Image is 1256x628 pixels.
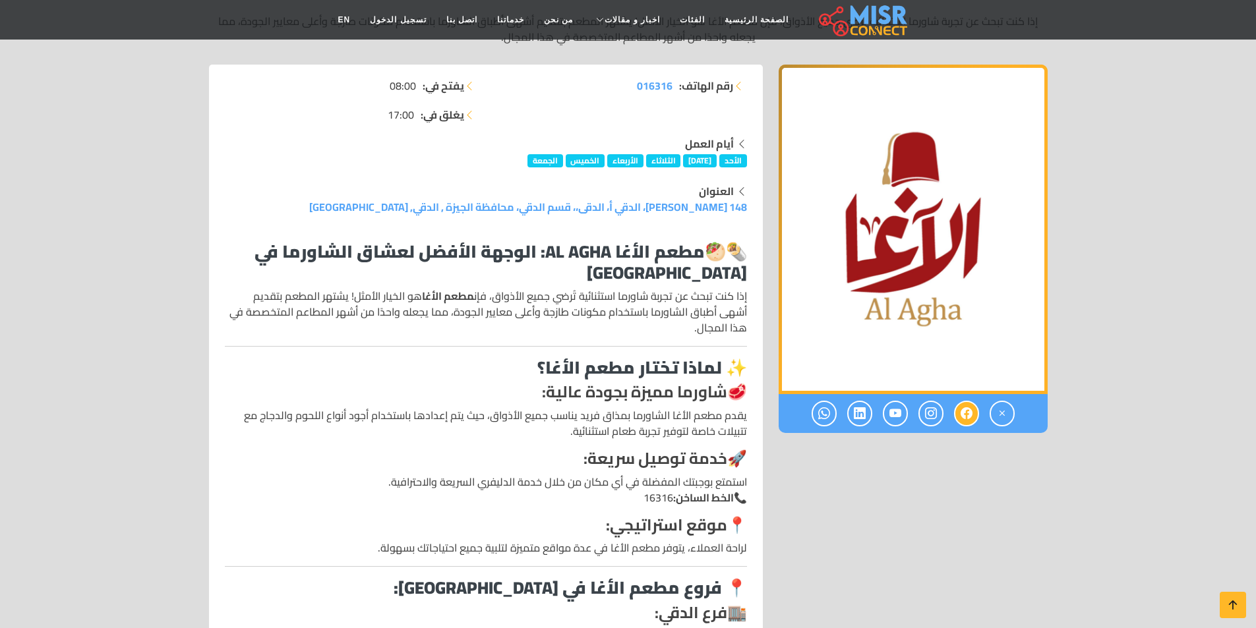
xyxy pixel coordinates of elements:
[436,7,487,32] a: اتصل بنا
[225,449,747,469] h4: 🚀
[534,7,583,32] a: من نحن
[254,235,747,288] strong: مطعم الأغا Al Agha: الوجهة الأفضل لعشاق الشاورما في [GEOGRAPHIC_DATA]
[542,377,727,407] strong: شاورما مميزة بجودة عالية:
[225,474,747,505] p: استمتع بوجبتك المفضلة في أي مكان من خلال خدمة الدليفري السريعة والاحترافية. 📞 16316
[225,288,747,335] p: إذا كنت تبحث عن تجربة شاورما استثنائية تُرضي جميع الأذواق، فإن هو الخيار الأمثل! يشتهر المطعم بتق...
[537,351,747,384] strong: ✨ لماذا تختار مطعم الأغا؟
[360,7,436,32] a: تسجيل الدخول
[719,154,747,167] span: الأحد
[779,65,1048,394] img: مطعم الأغا Al Agha
[715,7,798,32] a: الصفحة الرئيسية
[225,540,747,556] p: لراحة العملاء، يتوفر مطعم الأغا في عدة مواقع متميزة لتلبية جميع احتياجاتك بسهولة.
[423,78,464,94] strong: يفتح في:
[637,76,673,96] span: 016316
[394,571,747,604] strong: 📍 فروع مطعم الأغا في [GEOGRAPHIC_DATA]:
[225,383,747,402] h4: 🥩
[699,181,734,201] strong: العنوان
[683,154,717,167] span: [DATE]
[583,443,727,473] strong: خدمة توصيل سريعة:
[225,604,747,623] h4: 🏬
[637,78,673,94] a: 016316
[388,107,414,123] span: 17:00
[655,598,727,627] strong: فرع الدقي:
[225,407,747,439] p: يقدم مطعم الأغا الشاورما بمذاق فريد يناسب جميع الأذواق، حيث يتم إعدادها باستخدام أجود أنواع اللحو...
[673,488,734,507] strong: الخط الساخن:
[606,510,727,540] strong: موقع استراتيجي:
[390,78,416,94] span: 08:00
[566,154,605,167] span: الخميس
[819,3,907,36] img: main.misr_connect
[225,516,747,535] h4: 📍
[679,78,733,94] strong: رقم الهاتف:
[685,134,734,154] strong: أيام العمل
[309,197,747,217] a: 148 [PERSON_NAME]، الدقي أ، الدقى،، قسم الدقي، محافظة الجيزة , الدقي, [GEOGRAPHIC_DATA]
[583,7,670,32] a: اخبار و مقالات
[646,154,681,167] span: الثلاثاء
[779,65,1048,394] div: 1 / 1
[670,7,715,32] a: الفئات
[607,154,643,167] span: الأربعاء
[328,7,361,32] a: EN
[421,107,464,123] strong: يغلق في:
[527,154,563,167] span: الجمعة
[422,286,474,306] strong: مطعم الأغا
[225,241,747,282] h3: 🌯🥙
[605,14,660,26] span: اخبار و مقالات
[487,7,534,32] a: خدماتنا
[209,13,1048,45] p: إذا كنت تبحث عن تجربة شاورما استثنائية تُرضي جميع الأذواق، فإن مطعم الأغا هو الخيار الأمثل! يشتهر...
